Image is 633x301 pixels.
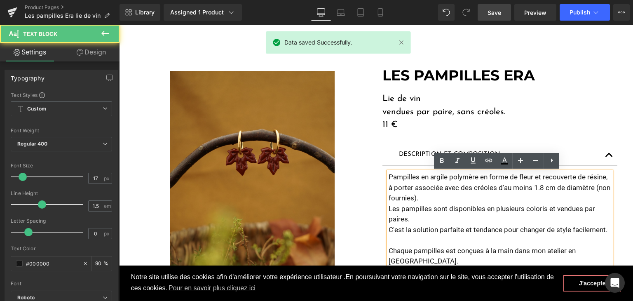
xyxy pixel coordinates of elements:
span: Les pampilles Era lie de vin [25,12,101,19]
a: Design [61,43,121,61]
span: Data saved Successfully. [284,38,352,47]
a: Tablet [351,4,370,21]
p: vendues par paire, sans créoles. [263,81,498,94]
div: Font Size [11,163,112,169]
a: Product Pages [25,4,120,11]
b: Regular 400 [17,141,48,147]
div: Open Intercom Messenger [605,273,625,293]
div: % [92,256,112,271]
button: Publish [560,4,610,21]
div: Assigned 1 Product [170,8,235,16]
div: Text Styles [11,92,112,98]
p: Les pampilles sont disponibles en plusieurs coloris et vendues par paires. [270,179,492,200]
p: Pampilles en argile polymère en forme de fleur et recouverte de résine, à porter associée avec de... [270,147,492,179]
a: dismiss cookie message [444,250,502,267]
a: Preview [514,4,556,21]
span: Library [135,9,155,16]
a: learn more about cookies [48,257,138,270]
button: More [613,4,630,21]
strong: LES PAMPILLES ERA [263,42,416,59]
span: px [104,231,111,236]
span: px [104,176,111,181]
button: Redo [458,4,474,21]
span: Save [488,8,501,17]
span: em [104,203,111,209]
span: Notre site utilise des cookies afin d'améliorer votre expérience utilisateur .En poursuivant votr... [12,247,444,270]
p: 11 € [263,94,498,107]
div: Font [11,281,112,287]
div: Typography [11,70,45,82]
div: Font Weight [11,128,112,134]
p: Chaque pampilles est conçues à la main dans mon atelier en [GEOGRAPHIC_DATA]. [270,221,492,242]
p: Lie de vin [263,68,498,81]
div: Letter Spacing [11,218,112,224]
a: Mobile [370,4,390,21]
p: Description Et composition [280,125,482,135]
img: pampilles pour créoles interchangeables , bijoux tendance, bijoux argile polymère , made in franc... [51,46,216,293]
input: Color [26,259,79,268]
p: C'est la solution parfaite et tendance pour changer de style facilement. [270,200,492,211]
span: Text Block [23,31,57,37]
span: Publish [570,9,590,16]
b: Custom [27,106,46,113]
a: Desktop [311,4,331,21]
button: Undo [438,4,455,21]
a: New Library [120,4,160,21]
a: Laptop [331,4,351,21]
div: Text Color [11,246,112,252]
span: Preview [524,8,546,17]
div: Line Height [11,190,112,196]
